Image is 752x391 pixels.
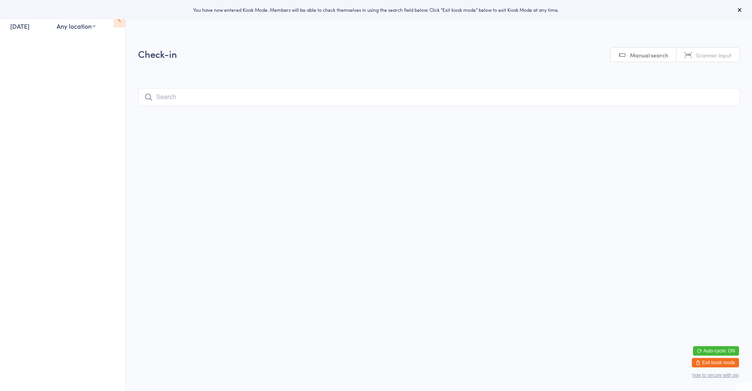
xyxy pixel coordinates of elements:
[10,22,29,30] a: [DATE]
[692,373,739,378] button: how to secure with pin
[693,346,739,356] button: Auto-cycle: ON
[13,6,739,13] div: You have now entered Kiosk Mode. Members will be able to check themselves in using the search fie...
[138,88,740,106] input: Search
[692,358,739,367] button: Exit kiosk mode
[630,51,668,59] span: Manual search
[696,51,732,59] span: Scanner input
[138,47,740,60] h2: Check-in
[57,22,96,30] div: Any location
